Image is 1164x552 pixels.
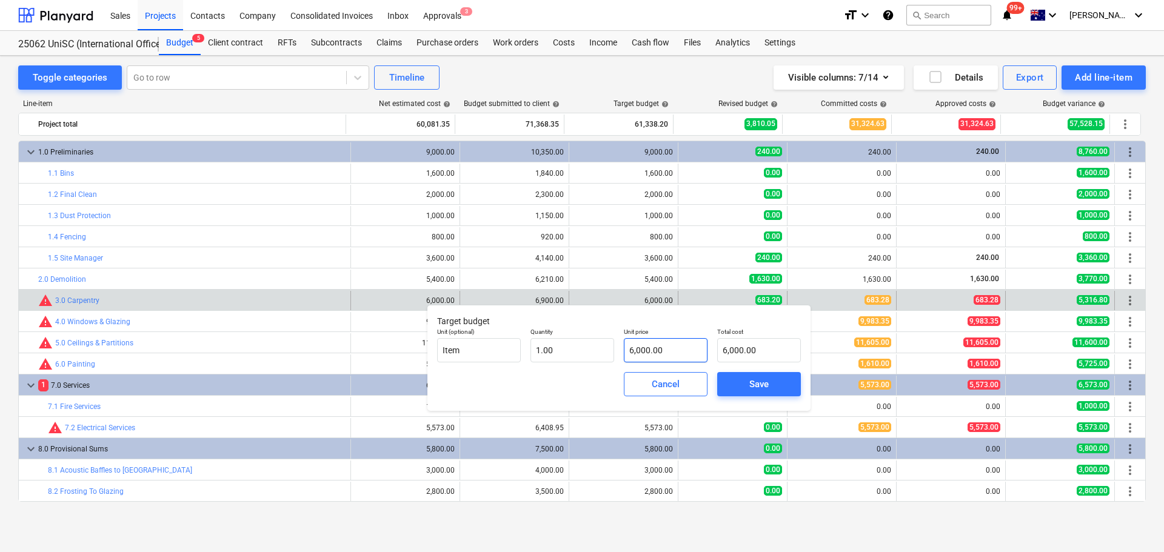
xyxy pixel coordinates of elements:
div: 0.00 [792,466,891,474]
span: More actions [1123,399,1137,414]
div: 2,800.00 [426,487,455,496]
span: 99+ [1007,2,1025,14]
div: Analytics [708,31,757,55]
div: Settings [757,31,803,55]
div: 1,600.00 [426,169,455,178]
span: 5,316.80 [1077,295,1109,305]
button: Save [717,372,801,396]
a: 1.4 Fencing [48,233,86,241]
div: 7.0 Services [38,376,346,395]
div: Line-item [18,99,347,108]
div: 3,600.00 [426,254,455,262]
span: 5,573.00 [858,380,891,390]
span: 0.00 [764,189,782,199]
p: Total cost [717,328,801,338]
i: keyboard_arrow_down [1131,8,1146,22]
i: format_size [843,8,858,22]
span: 5,573.00 [858,422,891,432]
span: 11,600.00 [1072,338,1109,347]
a: 1.3 Dust Protection [48,211,111,220]
span: search [912,10,921,20]
span: 0.00 [764,465,782,474]
span: More actions [1123,187,1137,202]
i: Knowledge base [882,8,894,22]
div: Budget [159,31,201,55]
i: keyboard_arrow_down [858,8,872,22]
span: Committed costs exceed revised budget [48,421,62,435]
span: More actions [1123,357,1137,371]
span: 5,573.00 [968,380,1000,390]
div: 60,081.35 [351,115,450,134]
div: 6,408.95 [535,424,564,432]
div: 1,840.00 [535,169,564,178]
a: Claims [369,31,409,55]
div: 10,350.00 [465,148,564,156]
span: help [877,101,887,108]
div: 5,573.00 [426,424,455,432]
span: More actions [1123,251,1137,265]
span: keyboard_arrow_down [24,145,38,159]
span: More actions [1123,484,1137,499]
p: Unit price [624,328,707,338]
p: Quantity [530,328,614,338]
span: More actions [1123,166,1137,181]
span: 0.00 [764,231,782,241]
a: Budget5 [159,31,201,55]
span: 1,600.00 [1077,168,1109,178]
a: 1.1 Bins [48,169,74,178]
span: More actions [1123,463,1137,477]
div: Visible columns : 7/14 [788,70,889,85]
span: More actions [1123,378,1137,393]
div: 1,000.00 [426,211,455,220]
span: More actions [1123,314,1137,329]
div: 4,000.00 [535,466,564,474]
div: 8.0 Provisional Sums [38,439,346,459]
a: Purchase orders [409,31,486,55]
div: 25062 UniSC (International Office) [18,38,144,51]
div: Chat Widget [1103,494,1164,552]
span: 683.20 [755,295,782,305]
a: 6.0 Painting [55,360,95,368]
span: [PERSON_NAME] [1069,10,1130,20]
div: 3,500.00 [535,487,564,496]
div: 1,150.00 [535,211,564,220]
span: 0.00 [764,168,782,178]
div: 5,573.00 [644,424,673,432]
a: 2.0 Demolition [38,275,86,284]
span: 1,610.00 [858,359,891,368]
div: 7,500.00 [465,445,564,453]
i: keyboard_arrow_down [1045,8,1060,22]
span: 5,800.00 [1077,444,1109,453]
span: 8,760.00 [1077,147,1109,156]
span: 0.00 [764,486,782,496]
span: 1 [38,379,48,391]
span: 57,528.15 [1068,118,1105,130]
div: RFTs [270,31,304,55]
div: 61,338.20 [569,115,668,134]
a: 7.2 Electrical Services [65,424,135,432]
div: Cancel [652,376,680,392]
span: 2,800.00 [1077,486,1109,496]
a: 8.2 Frosting To Glazing [48,487,124,496]
div: Save [749,376,769,392]
div: 9,983.35 [426,318,455,326]
div: 0.00 [792,402,891,411]
div: 2,000.00 [426,190,455,199]
span: More actions [1123,208,1137,223]
a: Subcontracts [304,31,369,55]
div: 6,000.00 [426,296,455,305]
span: help [768,101,778,108]
a: Cash flow [624,31,677,55]
span: More actions [1123,230,1137,244]
div: Details [928,70,983,85]
div: Project total [38,115,341,134]
div: 0.00 [792,233,891,241]
div: 5,400.00 [426,275,455,284]
div: 0.00 [792,445,891,453]
div: Costs [546,31,582,55]
span: 800.00 [1083,231,1109,241]
span: 3,000.00 [1077,465,1109,474]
